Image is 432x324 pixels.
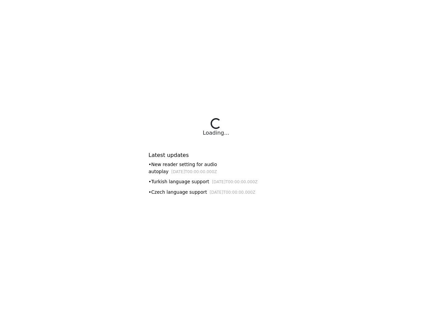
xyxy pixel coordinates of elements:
div: • Czech language support [148,189,283,196]
h6: Latest updates [148,152,283,158]
small: [DATE]T00:00:00.000Z [210,190,255,195]
small: [DATE]T00:00:00.000Z [171,169,217,174]
small: [DATE]T00:00:00.000Z [212,180,258,184]
div: • Turkish language support [148,178,283,185]
div: • New reader setting for audio autoplay [148,161,283,175]
div: Loading... [203,129,229,137]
